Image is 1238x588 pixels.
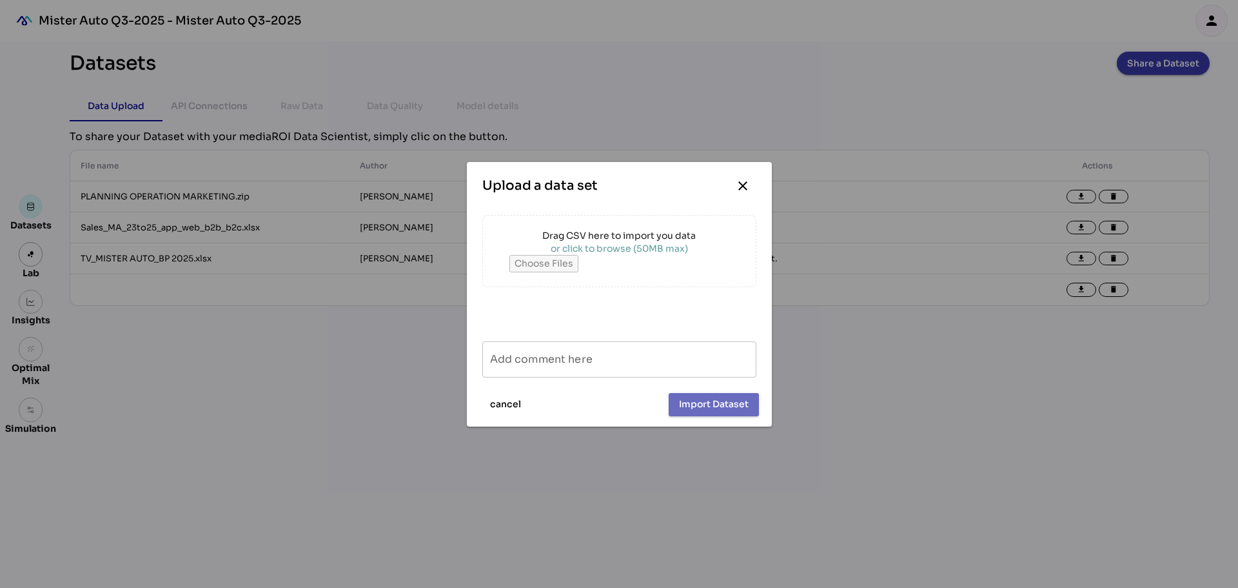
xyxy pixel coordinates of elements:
button: Import Dataset [669,393,759,416]
i: close [735,178,751,194]
div: Upload a data set [482,177,598,195]
input: Add comment here [490,341,749,378]
button: cancel [480,393,531,416]
span: cancel [490,396,521,412]
span: Import Dataset [679,396,749,412]
div: Drag CSV here to import you data [509,229,729,242]
div: or click to browse (50MB max) [509,242,729,255]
